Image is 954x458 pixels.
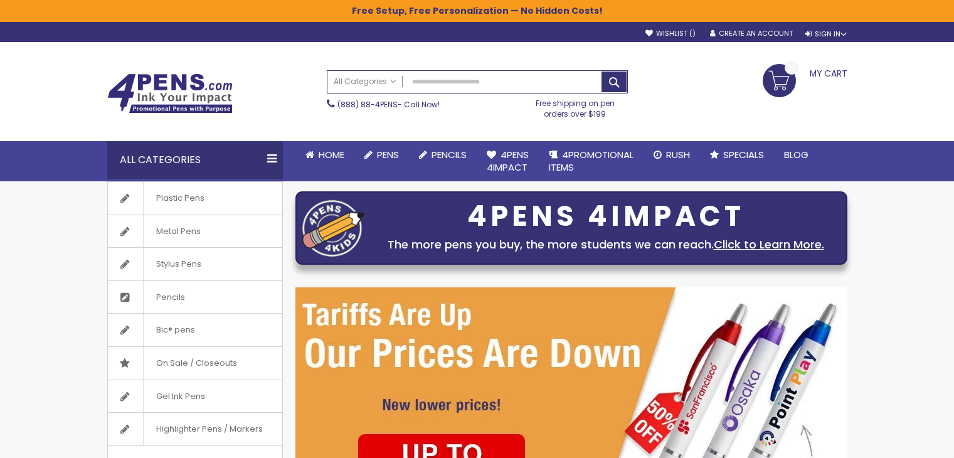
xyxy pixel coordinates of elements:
div: All Categories [107,141,283,179]
img: 4Pens Custom Pens and Promotional Products [107,73,233,114]
a: (888) 88-4PENS [337,99,398,110]
a: Pencils [108,281,282,314]
a: Blog [774,141,819,169]
a: Click to Learn More. [714,237,824,252]
a: 4PROMOTIONALITEMS [539,141,644,182]
a: Gel Ink Pens [108,380,282,413]
span: - Call Now! [337,99,440,110]
a: 4Pens4impact [477,141,539,182]
span: Rush [666,148,690,161]
span: 4Pens 4impact [487,148,529,174]
a: Rush [644,141,700,169]
a: Wishlist [645,29,696,38]
a: Metal Pens [108,215,282,248]
span: Gel Ink Pens [143,380,218,413]
a: Plastic Pens [108,182,282,215]
span: Bic® pens [143,314,208,346]
a: All Categories [327,71,403,92]
div: Free shipping on pen orders over $199 [522,93,628,119]
a: Specials [700,141,774,169]
span: Metal Pens [143,215,213,248]
a: Create an Account [710,29,793,38]
span: Highlighter Pens / Markers [143,413,275,445]
span: Pens [377,148,399,161]
span: Stylus Pens [143,248,214,280]
img: four_pen_logo.png [302,200,365,257]
span: Pencils [432,148,467,161]
span: Pencils [143,281,198,314]
a: On Sale / Closeouts [108,347,282,380]
span: Plastic Pens [143,182,217,215]
div: The more pens you buy, the more students we can reach. [371,236,840,253]
a: Pencils [409,141,477,169]
a: Stylus Pens [108,248,282,280]
span: 4PROMOTIONAL ITEMS [549,148,633,174]
a: Home [295,141,354,169]
span: Home [319,148,344,161]
span: Specials [723,148,764,161]
a: Highlighter Pens / Markers [108,413,282,445]
div: Sign In [805,29,847,39]
span: Blog [784,148,808,161]
div: 4PENS 4IMPACT [371,203,840,230]
span: On Sale / Closeouts [143,347,250,380]
span: All Categories [334,77,396,87]
a: Pens [354,141,409,169]
a: Bic® pens [108,314,282,346]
